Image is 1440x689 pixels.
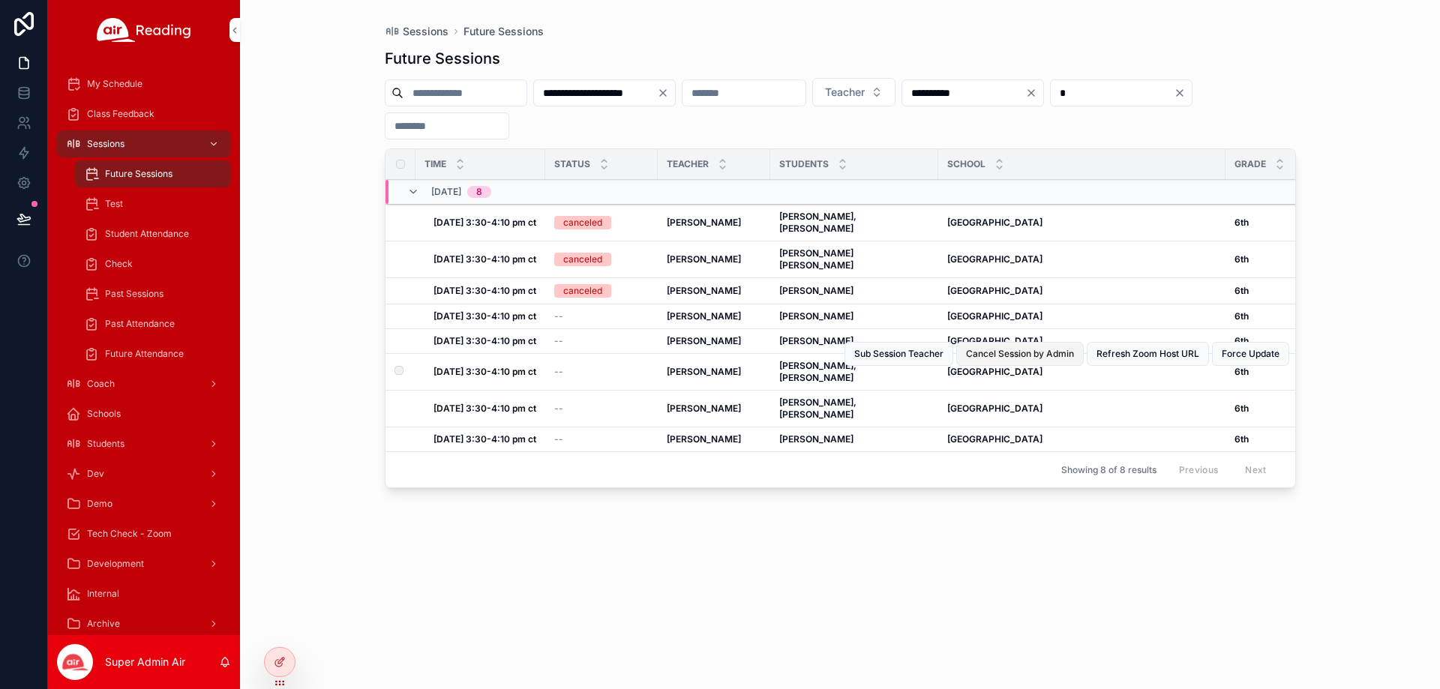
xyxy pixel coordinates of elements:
[779,211,929,235] a: [PERSON_NAME], [PERSON_NAME]
[433,310,536,322] a: [DATE] 3:30-4:10 pm ct
[844,342,953,366] button: Sub Session Teacher
[87,78,142,90] span: My Schedule
[779,247,856,271] strong: [PERSON_NAME] [PERSON_NAME]
[947,253,1216,265] a: [GEOGRAPHIC_DATA]
[779,247,929,271] a: [PERSON_NAME] [PERSON_NAME]
[947,403,1216,415] a: [GEOGRAPHIC_DATA]
[667,433,741,445] strong: [PERSON_NAME]
[75,160,231,187] a: Future Sessions
[854,348,943,360] span: Sub Session Teacher
[87,468,104,480] span: Dev
[1234,217,1249,228] strong: 6th
[947,217,1216,229] a: [GEOGRAPHIC_DATA]
[1234,335,1329,347] a: 6th
[1234,285,1329,297] a: 6th
[1234,335,1249,346] strong: 6th
[779,285,929,297] a: [PERSON_NAME]
[554,366,563,378] span: --
[554,310,649,322] a: --
[947,158,985,170] span: School
[667,403,761,415] a: [PERSON_NAME]
[1234,217,1329,229] a: 6th
[105,168,172,180] span: Future Sessions
[87,378,115,390] span: Coach
[433,217,536,229] a: [DATE] 3:30-4:10 pm ct
[105,258,133,270] span: Check
[779,310,929,322] a: [PERSON_NAME]
[825,85,865,100] span: Teacher
[554,310,563,322] span: --
[779,158,829,170] span: Students
[87,618,120,630] span: Archive
[433,366,536,377] strong: [DATE] 3:30-4:10 pm ct
[57,430,231,457] a: Students
[554,403,563,415] span: --
[947,217,1042,228] strong: [GEOGRAPHIC_DATA]
[779,360,859,383] strong: [PERSON_NAME], [PERSON_NAME]
[947,403,1042,414] strong: [GEOGRAPHIC_DATA]
[947,285,1216,297] a: [GEOGRAPHIC_DATA]
[554,253,649,266] a: canceled
[667,217,761,229] a: [PERSON_NAME]
[554,335,563,347] span: --
[1234,253,1329,265] a: 6th
[947,310,1042,322] strong: [GEOGRAPHIC_DATA]
[75,250,231,277] a: Check
[75,190,231,217] a: Test
[385,48,500,69] h1: Future Sessions
[431,186,461,198] span: [DATE]
[1222,348,1279,360] span: Force Update
[105,348,184,360] span: Future Attendance
[947,310,1216,322] a: [GEOGRAPHIC_DATA]
[1234,310,1249,322] strong: 6th
[657,87,675,99] button: Clear
[57,490,231,517] a: Demo
[433,433,536,445] a: [DATE] 3:30-4:10 pm ct
[563,216,602,229] div: canceled
[105,288,163,300] span: Past Sessions
[667,335,761,347] a: [PERSON_NAME]
[1234,158,1266,170] span: Grade
[667,285,761,297] a: [PERSON_NAME]
[1234,403,1249,414] strong: 6th
[433,285,536,296] strong: [DATE] 3:30-4:10 pm ct
[476,186,482,198] div: 8
[1234,433,1329,445] a: 6th
[779,360,929,384] a: [PERSON_NAME], [PERSON_NAME]
[779,397,929,421] a: [PERSON_NAME], [PERSON_NAME]
[667,253,741,265] strong: [PERSON_NAME]
[667,217,741,228] strong: [PERSON_NAME]
[779,397,859,420] strong: [PERSON_NAME], [PERSON_NAME]
[57,610,231,637] a: Archive
[554,433,563,445] span: --
[424,158,446,170] span: Time
[947,253,1042,265] strong: [GEOGRAPHIC_DATA]
[57,550,231,577] a: Development
[1234,310,1329,322] a: 6th
[1096,348,1199,360] span: Refresh Zoom Host URL
[667,366,761,378] a: [PERSON_NAME]
[57,400,231,427] a: Schools
[433,285,536,297] a: [DATE] 3:30-4:10 pm ct
[779,335,853,346] strong: [PERSON_NAME]
[1234,253,1249,265] strong: 6th
[947,335,1216,347] a: [GEOGRAPHIC_DATA]
[57,580,231,607] a: Internal
[463,24,544,39] a: Future Sessions
[667,433,761,445] a: [PERSON_NAME]
[779,211,859,234] strong: [PERSON_NAME], [PERSON_NAME]
[947,433,1216,445] a: [GEOGRAPHIC_DATA]
[947,433,1042,445] strong: [GEOGRAPHIC_DATA]
[1212,342,1289,366] button: Force Update
[57,70,231,97] a: My Schedule
[87,108,154,120] span: Class Feedback
[87,498,112,510] span: Demo
[1174,87,1192,99] button: Clear
[403,24,448,39] span: Sessions
[105,198,123,210] span: Test
[433,403,536,415] a: [DATE] 3:30-4:10 pm ct
[779,310,853,322] strong: [PERSON_NAME]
